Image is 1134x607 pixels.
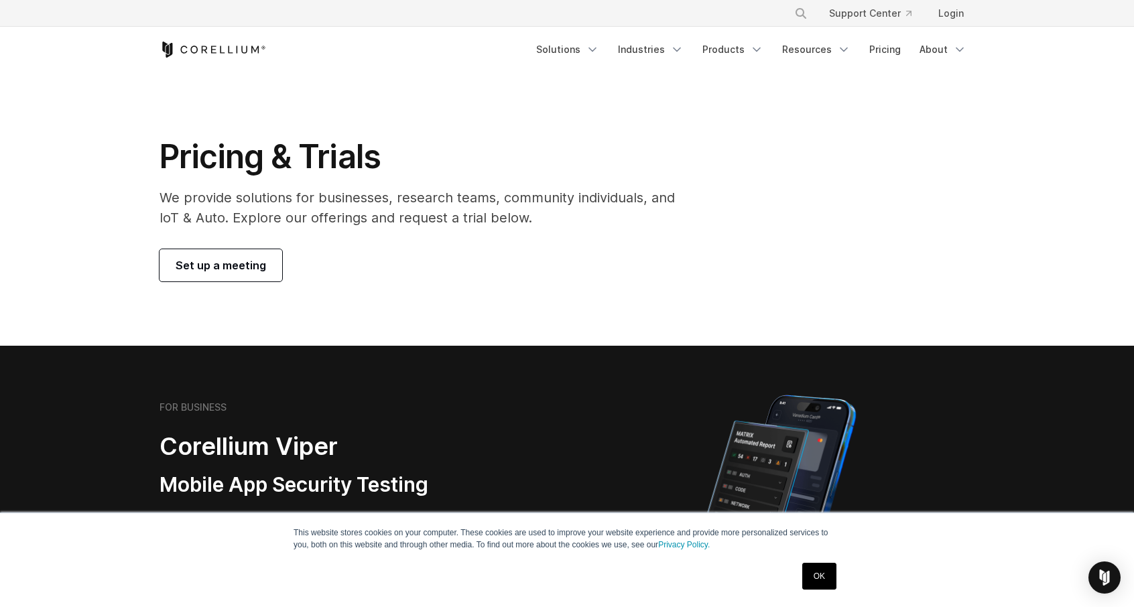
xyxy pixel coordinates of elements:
[774,38,859,62] a: Resources
[160,137,694,177] h1: Pricing & Trials
[160,509,503,557] p: Security pentesting and AppSec teams will love the simplicity of automated report generation comb...
[694,38,771,62] a: Products
[160,401,227,413] h6: FOR BUSINESS
[778,1,974,25] div: Navigation Menu
[294,527,840,551] p: This website stores cookies on your computer. These cookies are used to improve your website expe...
[610,38,692,62] a: Industries
[911,38,974,62] a: About
[528,38,607,62] a: Solutions
[658,540,710,549] a: Privacy Policy.
[1088,561,1121,594] div: Open Intercom Messenger
[160,188,694,228] p: We provide solutions for businesses, research teams, community individuals, and IoT & Auto. Explo...
[160,472,503,498] h3: Mobile App Security Testing
[789,1,813,25] button: Search
[160,249,282,281] a: Set up a meeting
[176,257,266,273] span: Set up a meeting
[160,431,503,462] h2: Corellium Viper
[928,1,974,25] a: Login
[160,42,266,58] a: Corellium Home
[861,38,909,62] a: Pricing
[528,38,974,62] div: Navigation Menu
[802,563,836,590] a: OK
[818,1,922,25] a: Support Center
